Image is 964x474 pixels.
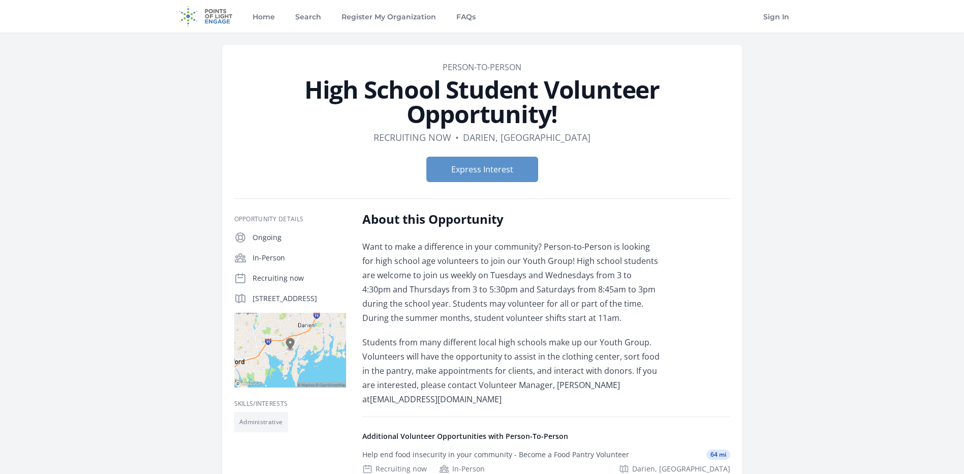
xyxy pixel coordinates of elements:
h1: High School Student Volunteer Opportunity! [234,77,730,126]
div: In-Person [439,464,485,474]
span: Darien, [GEOGRAPHIC_DATA] [632,464,730,474]
div: Help end food insecurity in your community - Become a Food Pantry Volunteer [362,450,629,460]
h3: Opportunity Details [234,215,346,223]
h4: Additional Volunteer Opportunities with Person-To-Person [362,431,730,441]
img: Map [234,313,346,388]
a: Person-To-Person [443,62,521,73]
li: Administrative [234,412,288,432]
dd: Darien, [GEOGRAPHIC_DATA] [463,130,590,144]
p: Students from many different local high schools make up our Youth Group. Volunteers will have the... [362,335,660,406]
button: Express Interest [426,157,538,182]
p: Recruiting now [253,273,346,283]
h2: About this Opportunity [362,211,660,227]
h3: Skills/Interests [234,400,346,408]
p: In-Person [253,253,346,263]
dd: Recruiting now [374,130,451,144]
p: Want to make a difference in your community? Person-to-Person is looking for high school age volu... [362,240,660,325]
div: • [455,130,459,144]
div: Recruiting now [362,464,427,474]
p: [STREET_ADDRESS] [253,293,346,304]
p: Ongoing [253,232,346,243]
span: 64 mi [706,450,730,460]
